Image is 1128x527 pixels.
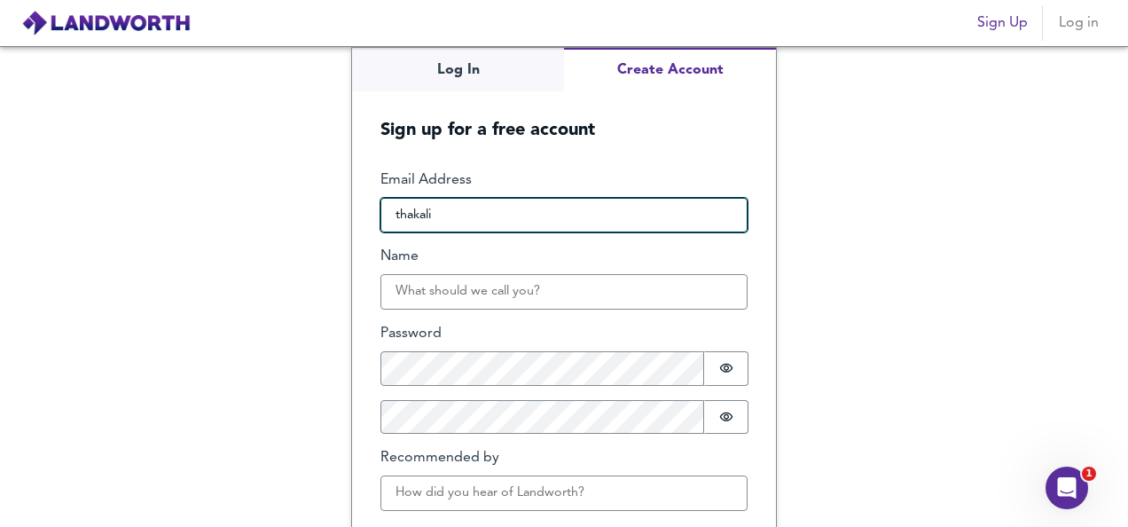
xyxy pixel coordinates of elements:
[380,247,748,267] label: Name
[380,198,748,233] input: How can we reach you?
[380,476,748,511] input: How did you hear of Landworth?
[352,91,776,142] h5: Sign up for a free account
[564,48,776,91] button: Create Account
[970,5,1035,41] button: Sign Up
[704,351,748,386] button: Show password
[977,11,1028,35] span: Sign Up
[380,170,748,191] label: Email Address
[1057,11,1100,35] span: Log in
[21,10,191,36] img: logo
[1082,467,1096,481] span: 1
[380,324,748,344] label: Password
[704,400,748,435] button: Show password
[380,448,748,468] label: Recommended by
[352,48,564,91] button: Log In
[1046,467,1088,509] iframe: Intercom live chat
[1050,5,1107,41] button: Log in
[380,274,748,310] input: What should we call you?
